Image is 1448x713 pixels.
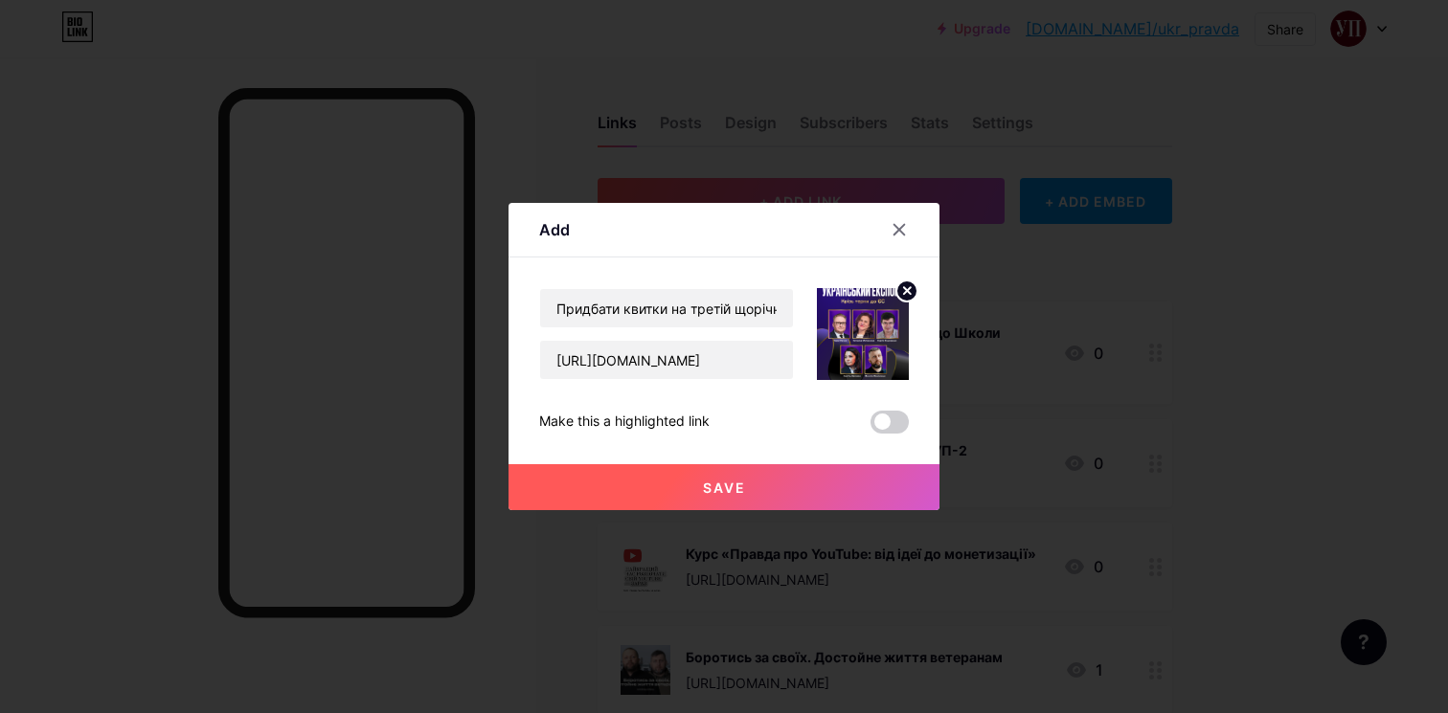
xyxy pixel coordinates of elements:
[539,218,570,241] div: Add
[540,289,793,327] input: Title
[509,464,939,510] button: Save
[817,288,909,380] img: link_thumbnail
[539,411,710,434] div: Make this a highlighted link
[703,479,746,496] span: Save
[540,341,793,379] input: URL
